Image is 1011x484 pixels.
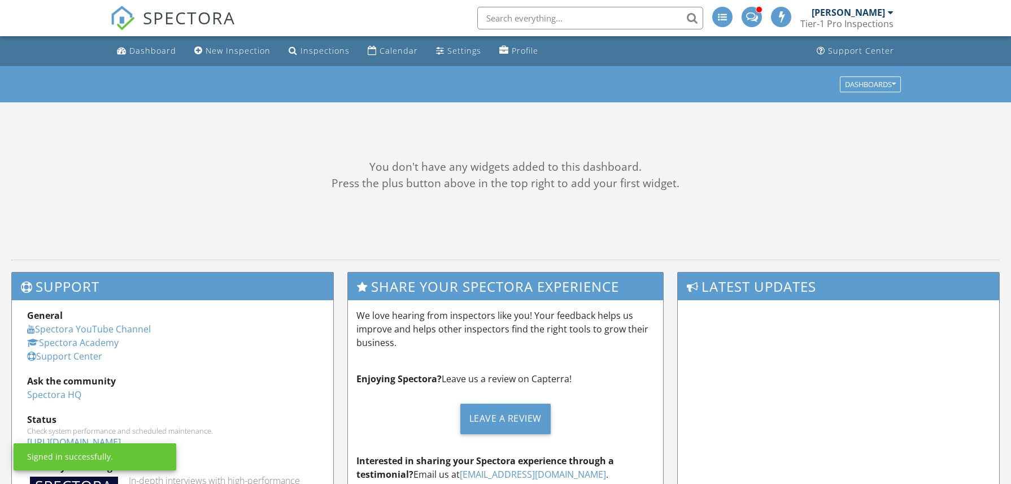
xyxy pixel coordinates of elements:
a: Spectora YouTube Channel [27,323,151,335]
div: Press the plus button above in the top right to add your first widget. [11,175,1000,192]
button: Dashboards [840,76,901,92]
a: Leave a Review [356,395,654,443]
div: Profile [512,45,538,56]
strong: General [27,309,63,322]
div: Calendar [380,45,418,56]
a: Spectora HQ [27,388,81,401]
strong: Interested in sharing your Spectora experience through a testimonial? [356,455,614,481]
p: Leave us a review on Capterra! [356,372,654,386]
a: SPECTORA [110,15,236,39]
div: Leave a Review [460,404,551,434]
h3: Share Your Spectora Experience [348,273,663,300]
div: Check system performance and scheduled maintenance. [27,426,318,435]
a: Settings [432,41,486,62]
a: Profile [495,41,543,62]
div: [PERSON_NAME] [812,7,885,18]
input: Search everything... [477,7,703,29]
a: Inspections [284,41,354,62]
div: New Inspection [206,45,271,56]
a: [EMAIL_ADDRESS][DOMAIN_NAME] [460,468,606,481]
a: New Inspection [190,41,275,62]
div: Signed in successfully. [27,451,113,463]
p: Email us at . [356,454,654,481]
h3: Latest Updates [678,273,999,300]
a: [URL][DOMAIN_NAME] [27,436,121,448]
a: Calendar [363,41,422,62]
a: Dashboard [112,41,181,62]
div: Status [27,413,318,426]
div: Ask the community [27,374,318,388]
div: Dashboards [845,80,896,88]
div: Inspections [300,45,350,56]
div: Dashboard [129,45,176,56]
div: You don't have any widgets added to this dashboard. [11,159,1000,175]
strong: Enjoying Spectora? [356,373,442,385]
div: Support Center [828,45,894,56]
img: The Best Home Inspection Software - Spectora [110,6,135,31]
a: Support Center [27,350,102,362]
span: SPECTORA [143,6,236,29]
a: Spectora Academy [27,336,119,349]
div: Tier-1 Pro Inspections [800,18,894,29]
h3: Support [12,273,333,300]
p: We love hearing from inspectors like you! Your feedback helps us improve and helps other inspecto... [356,309,654,349]
a: Support Center [812,41,899,62]
div: Settings [447,45,481,56]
